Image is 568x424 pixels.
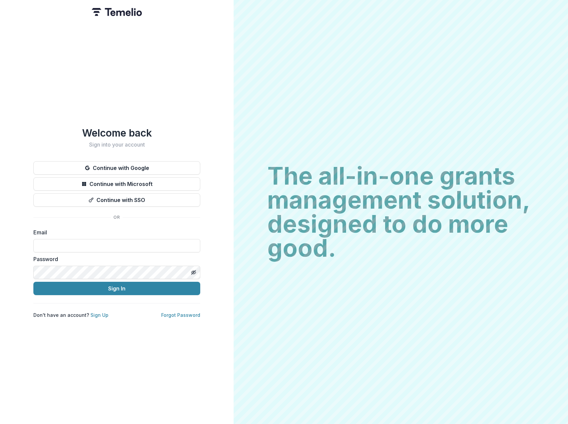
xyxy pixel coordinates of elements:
button: Toggle password visibility [188,267,199,278]
h1: Welcome back [33,127,200,139]
img: Temelio [92,8,142,16]
keeper-lock: Open Keeper Popup [179,268,187,276]
a: Forgot Password [161,312,200,318]
label: Email [33,228,196,236]
button: Continue with Google [33,161,200,175]
button: Continue with SSO [33,193,200,207]
p: Don't have an account? [33,311,108,319]
a: Sign Up [90,312,108,318]
h2: Sign into your account [33,142,200,148]
label: Password [33,255,196,263]
button: Continue with Microsoft [33,177,200,191]
button: Sign In [33,282,200,295]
